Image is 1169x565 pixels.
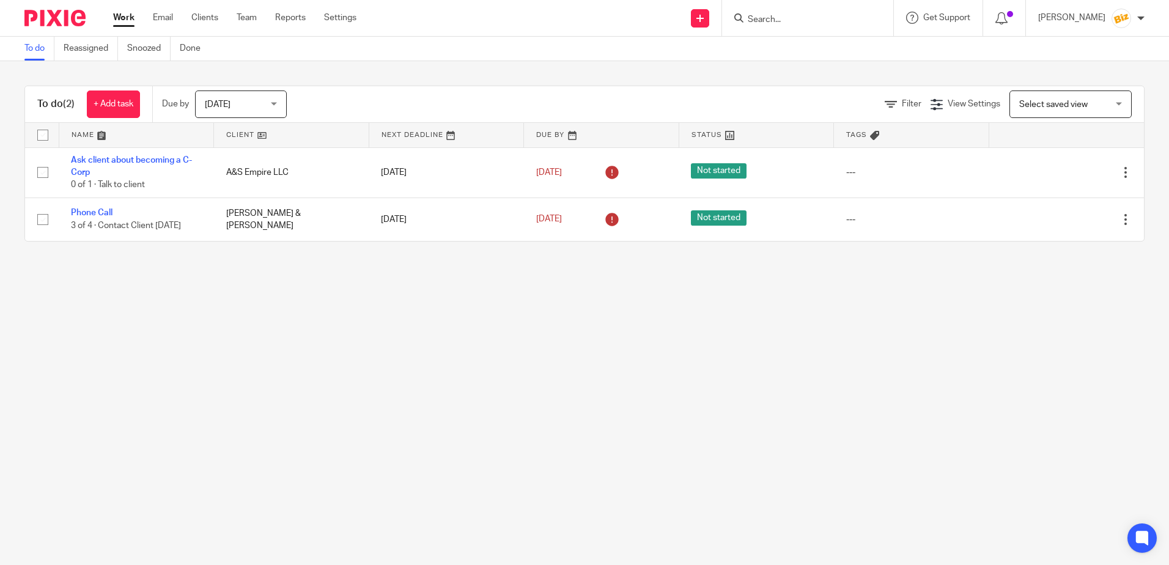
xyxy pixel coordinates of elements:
a: Done [180,37,210,61]
a: Reassigned [64,37,118,61]
span: Not started [691,210,747,226]
a: Work [113,12,135,24]
h1: To do [37,98,75,111]
span: View Settings [948,100,1000,108]
span: Not started [691,163,747,179]
td: [PERSON_NAME] & [PERSON_NAME] [214,198,369,241]
span: Select saved view [1019,100,1088,109]
span: [DATE] [536,168,562,177]
span: (2) [63,99,75,109]
a: Ask client about becoming a C-Corp [71,156,192,177]
p: [PERSON_NAME] [1038,12,1105,24]
span: [DATE] [205,100,230,109]
div: --- [846,166,977,179]
a: Settings [324,12,356,24]
a: Reports [275,12,306,24]
span: 3 of 4 · Contact Client [DATE] [71,221,181,230]
p: Due by [162,98,189,110]
a: + Add task [87,90,140,118]
span: Get Support [923,13,970,22]
a: Snoozed [127,37,171,61]
td: [DATE] [369,198,524,241]
a: To do [24,37,54,61]
a: Team [237,12,257,24]
a: Clients [191,12,218,24]
a: Phone Call [71,209,112,217]
img: siteIcon.png [1112,9,1131,28]
td: A&S Empire LLC [214,147,369,198]
img: Pixie [24,10,86,26]
span: Filter [902,100,921,108]
td: [DATE] [369,147,524,198]
span: 0 of 1 · Talk to client [71,180,145,189]
input: Search [747,15,857,26]
span: Tags [846,131,867,138]
a: Email [153,12,173,24]
span: [DATE] [536,215,562,224]
div: --- [846,213,977,226]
